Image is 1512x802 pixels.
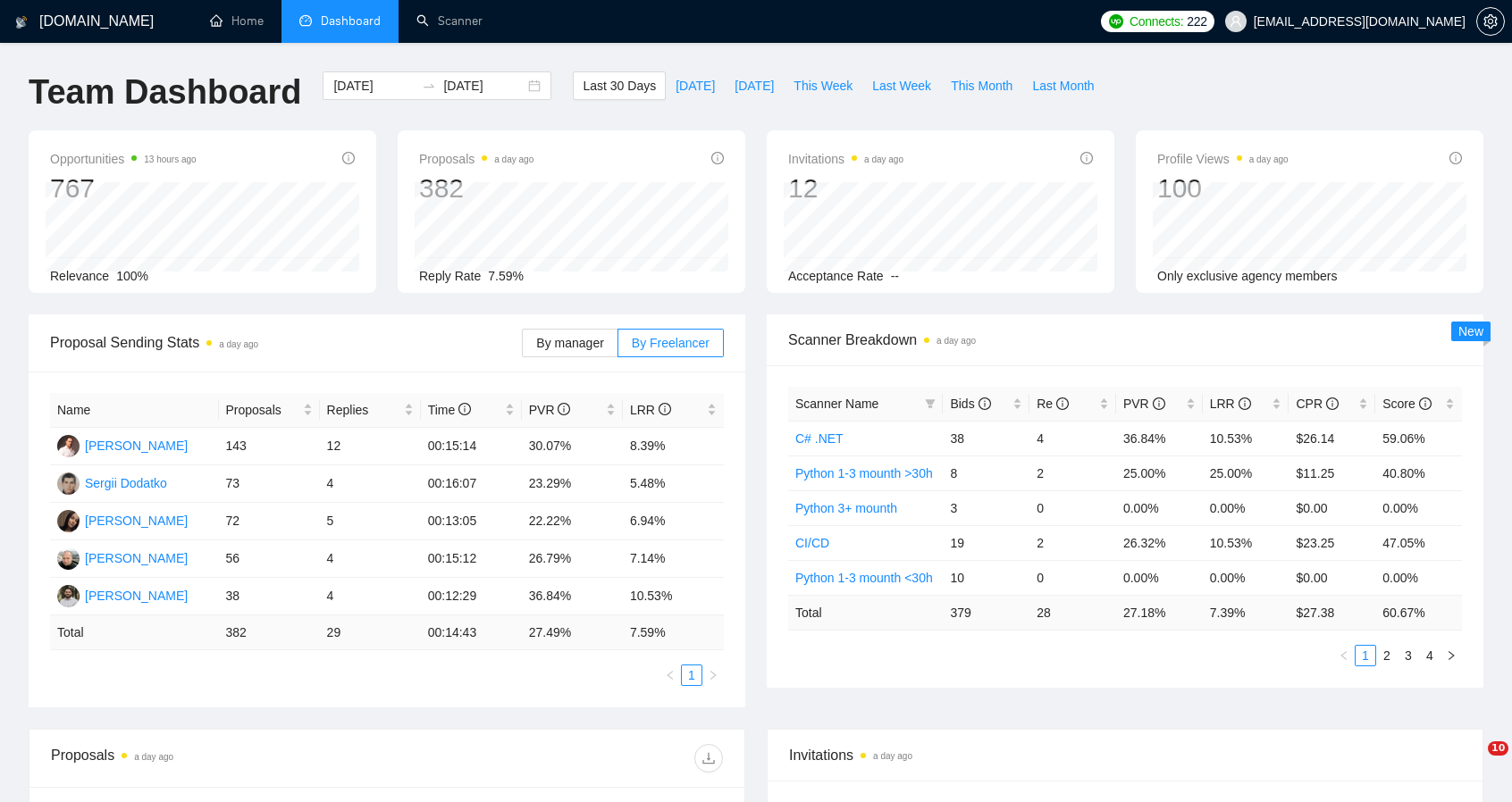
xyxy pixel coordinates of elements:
[50,269,109,283] span: Relevance
[659,664,681,686] li: Previous Page
[950,397,990,411] span: Bids
[428,403,471,417] span: Time
[1476,14,1505,29] a: setting
[623,465,724,503] td: 5.48%
[735,76,774,96] span: [DATE]
[1420,646,1440,665] a: 4
[1123,397,1165,411] span: PVR
[536,336,603,350] span: By manager
[50,393,219,428] th: Name
[872,76,931,96] span: Last Week
[522,578,623,615] td: 36.84%
[51,744,387,773] div: Proposals
[1451,741,1494,784] iframe: Intercom live chat
[573,71,666,100] button: Last 30 Days
[1029,560,1116,595] td: 0
[1029,595,1116,630] td: 28
[1130,12,1183,31] span: Connects:
[1419,397,1432,410] span: info-circle
[50,331,522,354] span: Proposal Sending Stats
[1458,324,1483,338] span: New
[1446,650,1457,661] span: right
[711,152,724,164] span: info-circle
[788,595,943,630] td: Total
[488,269,524,283] span: 7.59%
[57,513,188,527] a: KM[PERSON_NAME]
[623,428,724,465] td: 8.39%
[85,473,167,493] div: Sergii Dodatko
[694,744,723,773] button: download
[57,588,188,602] a: OM[PERSON_NAME]
[219,339,258,349] time: a day ago
[979,397,991,410] span: info-circle
[1477,14,1504,29] span: setting
[1157,171,1289,205] div: 100
[795,536,829,550] a: CI/CD
[789,744,1461,766] span: Invitations
[1239,397,1251,410] span: info-circle
[1029,455,1116,490] td: 2
[320,540,421,578] td: 4
[50,148,197,170] span: Opportunities
[29,71,301,113] h1: Team Dashboard
[416,13,483,29] a: searchScanner
[794,76,853,96] span: This Week
[1375,455,1462,490] td: 40.80%
[784,71,862,100] button: This Week
[1080,152,1093,164] span: info-circle
[422,79,436,93] span: to
[1116,455,1203,490] td: 25.00%
[1203,595,1289,630] td: 7.39 %
[422,79,436,93] span: swap-right
[1029,490,1116,525] td: 0
[1249,155,1289,164] time: a day ago
[419,171,533,205] div: 382
[1116,490,1203,525] td: 0.00%
[494,155,533,164] time: a day ago
[320,615,421,650] td: 29
[522,615,623,650] td: 27.49 %
[320,503,421,540] td: 5
[941,71,1022,100] button: This Month
[1377,646,1397,665] a: 2
[795,397,878,411] span: Scanner Name
[1449,152,1462,164] span: info-circle
[57,472,80,495] img: SD
[443,76,525,96] input: End date
[1029,421,1116,455] td: 4
[862,71,941,100] button: Last Week
[320,465,421,503] td: 4
[321,13,381,29] span: Dashboard
[1419,645,1441,666] li: 4
[708,670,718,681] span: right
[57,550,188,564] a: AP[PERSON_NAME]
[1116,560,1203,595] td: 0.00%
[1476,7,1505,36] button: setting
[788,148,903,170] span: Invitations
[795,431,844,446] a: C# .NET
[795,571,933,585] a: Python 1-3 mounth <30h
[659,403,671,415] span: info-circle
[421,578,522,615] td: 00:12:29
[1289,595,1375,630] td: $ 27.38
[1376,645,1398,666] li: 2
[682,665,701,685] a: 1
[1333,645,1355,666] li: Previous Page
[1399,646,1418,665] a: 3
[665,670,676,681] span: left
[421,503,522,540] td: 00:13:05
[57,435,80,457] img: DP
[1375,595,1462,630] td: 60.67 %
[951,76,1012,96] span: This Month
[1326,397,1339,410] span: info-circle
[623,578,724,615] td: 10.53%
[795,501,897,515] a: Python 3+ mounth
[299,14,312,27] span: dashboard
[1116,421,1203,455] td: 36.84%
[725,71,784,100] button: [DATE]
[1289,455,1375,490] td: $11.25
[1375,421,1462,455] td: 59.06%
[522,503,623,540] td: 22.22%
[522,540,623,578] td: 26.79%
[1116,595,1203,630] td: 27.18 %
